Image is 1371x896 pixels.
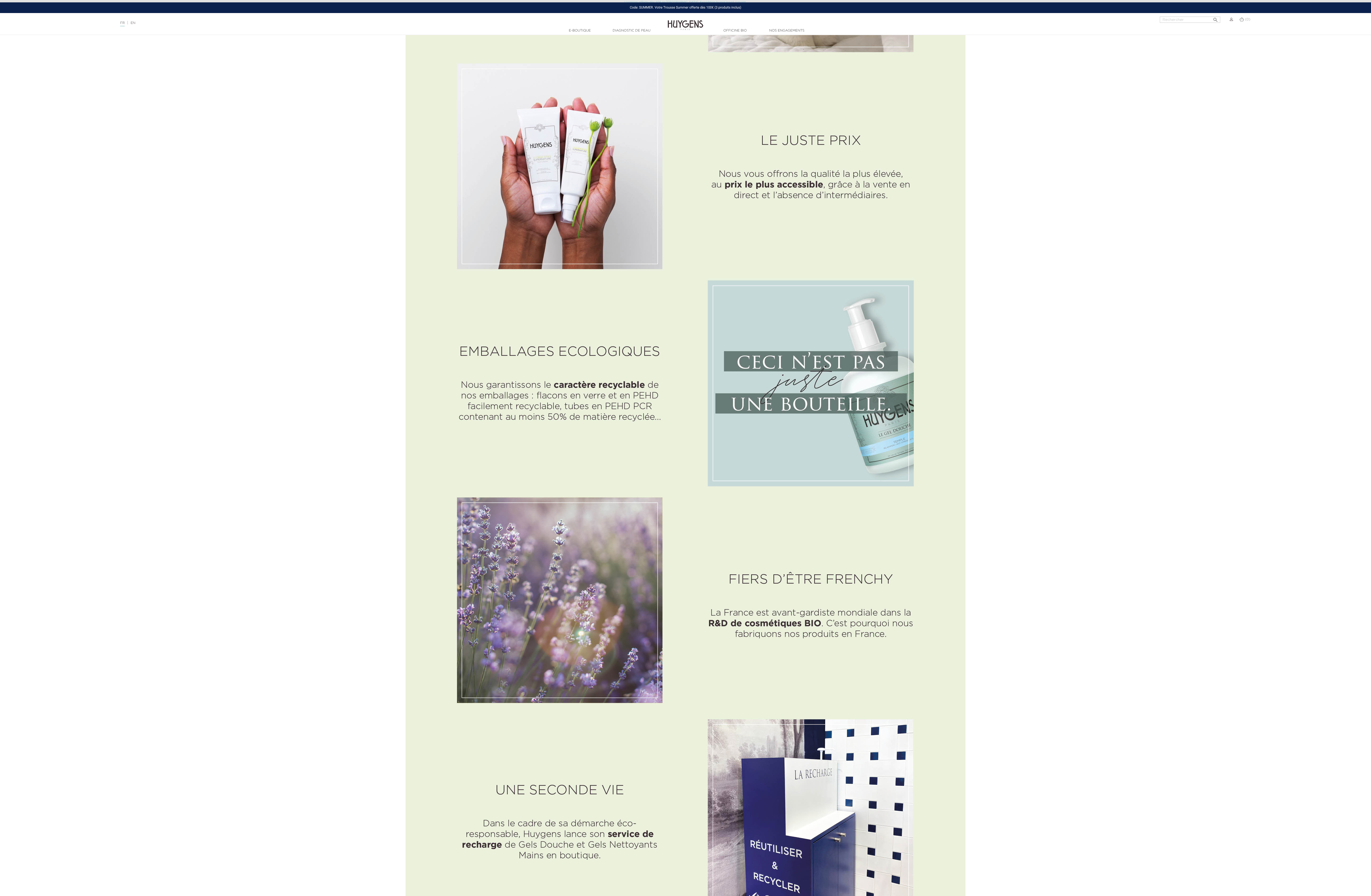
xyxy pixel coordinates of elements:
[118,20,568,26] div: |
[131,21,135,25] a: EN
[1245,18,1250,21] span: (0)
[1211,15,1220,22] button: 
[556,28,603,33] a: E-Boutique
[608,28,655,33] a: Diagnostic de peau
[120,21,125,26] a: FR
[1160,17,1220,23] input: Rechercher
[1213,16,1218,21] i: 
[711,28,759,33] a: Officine Bio
[763,28,810,33] a: Nos engagements
[668,13,703,31] img: Huygens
